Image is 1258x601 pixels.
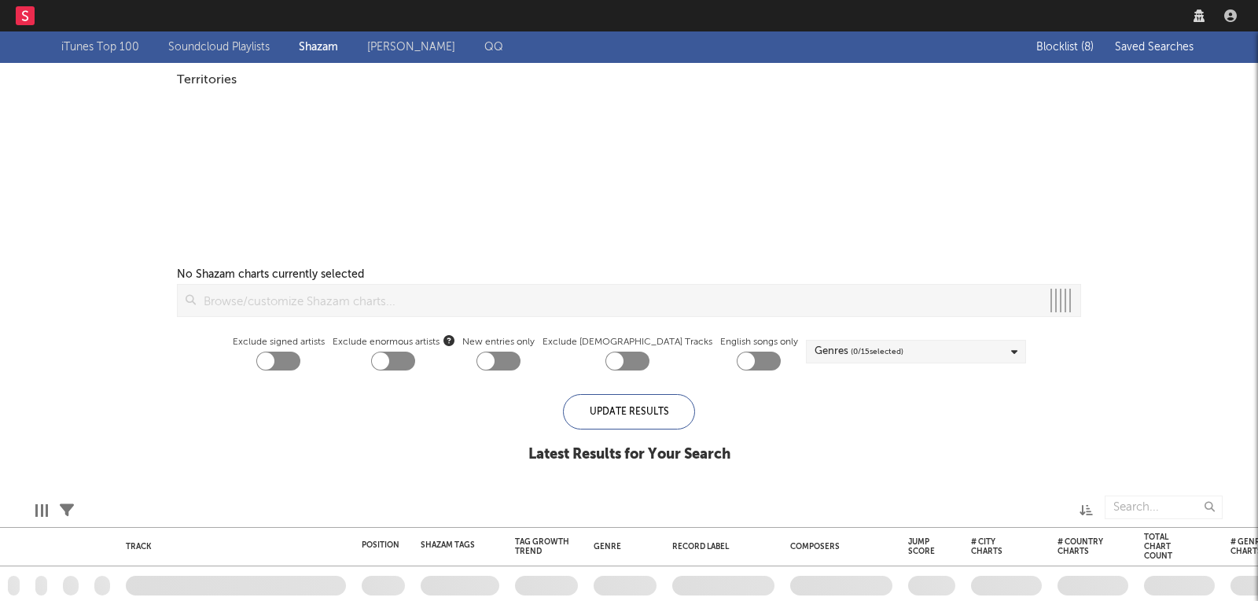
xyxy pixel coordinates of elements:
[233,333,325,352] label: Exclude signed artists
[1036,42,1094,53] span: Blocklist
[462,333,535,352] label: New entries only
[851,342,903,361] span: ( 0 / 15 selected)
[168,38,270,57] a: Soundcloud Playlists
[61,38,139,57] a: iTunes Top 100
[177,265,364,284] div: No Shazam charts currently selected
[815,342,903,361] div: Genres
[971,537,1018,556] div: # City Charts
[908,537,935,556] div: Jump Score
[333,333,454,352] span: Exclude enormous artists
[60,488,74,533] div: Filters
[594,542,649,551] div: Genre
[177,71,1081,90] div: Territories
[35,488,48,533] div: Edit Columns
[515,537,570,556] div: Tag Growth Trend
[790,542,885,551] div: Composers
[443,333,454,348] button: Exclude enormous artists
[367,38,455,57] a: [PERSON_NAME]
[421,540,476,550] div: Shazam Tags
[1115,42,1197,53] span: Saved Searches
[196,285,1041,316] input: Browse/customize Shazam charts...
[672,542,767,551] div: Record Label
[1058,537,1105,556] div: # Country Charts
[720,333,798,352] label: English songs only
[484,38,503,57] a: QQ
[528,445,730,464] div: Latest Results for Your Search
[1144,533,1191,561] div: Total Chart Count
[543,333,712,352] label: Exclude [DEMOGRAPHIC_DATA] Tracks
[126,542,338,551] div: Track
[1110,41,1197,53] button: Saved Searches
[563,394,695,430] div: Update Results
[1105,496,1223,519] input: Search...
[1081,42,1094,53] span: ( 8 )
[362,540,399,550] div: Position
